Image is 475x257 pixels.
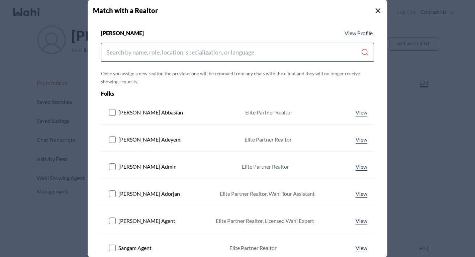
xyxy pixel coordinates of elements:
[101,90,319,98] div: Folks
[118,244,152,252] span: Sangam Agent
[245,108,292,116] div: Elite Partner Realtor
[343,29,374,37] a: View profile
[354,190,369,198] a: View profile
[101,70,374,86] p: Once you assign a new realtor, the previous one will be removed from any chats with the client an...
[354,136,369,144] a: View profile
[118,163,177,171] span: [PERSON_NAME] Admin
[354,217,369,225] a: View profile
[118,136,182,144] span: [PERSON_NAME] Adeyemi
[354,244,369,252] a: View profile
[245,136,292,144] div: Elite Partner Realtor
[118,190,180,198] span: [PERSON_NAME] Adorjan
[220,190,315,198] div: Elite Partner Realtor, Wahi Tour Assistant
[106,46,361,58] input: Search input
[93,5,387,15] h4: Match with a Realtor
[374,7,382,15] button: Close Modal
[118,217,175,225] span: [PERSON_NAME] Agent
[101,29,144,37] span: [PERSON_NAME]
[216,217,314,225] div: Elite Partner Realtor, Licensed Wahi Expert
[242,163,289,171] div: Elite Partner Realtor
[354,163,369,171] a: View profile
[229,244,277,252] div: Elite Partner Realtor
[118,108,183,116] span: [PERSON_NAME] Abbasian
[354,108,369,116] a: View profile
